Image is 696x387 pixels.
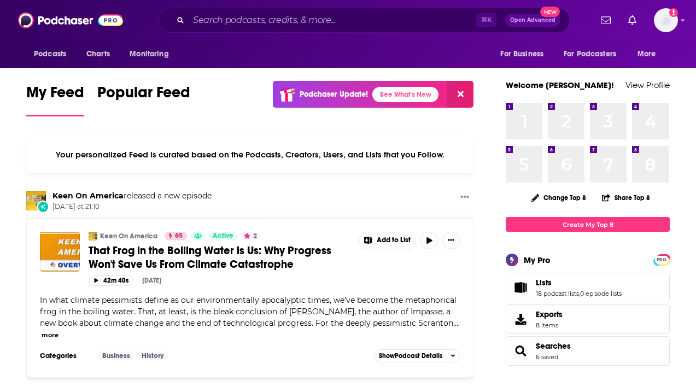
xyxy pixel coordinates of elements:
[510,312,531,327] span: Exports
[536,309,563,319] span: Exports
[89,232,97,241] img: Keen On America
[557,44,632,64] button: open menu
[89,275,133,286] button: 42m 40s
[630,44,670,64] button: open menu
[506,217,670,232] a: Create My Top 8
[655,256,668,264] span: PRO
[241,232,260,241] button: 2
[506,336,670,366] span: Searches
[26,136,473,173] div: Your personalized Feed is curated based on the Podcasts, Creators, Users, and Lists that you Follow.
[476,13,496,27] span: ⌘ K
[372,87,438,102] a: See What's New
[122,44,183,64] button: open menu
[455,318,460,328] span: ...
[137,351,168,360] a: History
[579,290,580,297] span: ,
[564,46,616,62] span: For Podcasters
[442,232,460,249] button: Show More Button
[374,349,460,362] button: ShowPodcast Details
[505,14,560,27] button: Open AdvancedNew
[34,46,66,62] span: Podcasts
[637,46,656,62] span: More
[52,202,212,212] span: [DATE] at 21:10
[52,191,124,201] a: Keen On America
[525,191,593,204] button: Change Top 8
[26,83,84,116] a: My Feed
[536,278,622,288] a: Lists
[506,80,614,90] a: Welcome [PERSON_NAME]!
[37,201,49,213] div: New Episode
[654,8,678,32] button: Show profile menu
[536,341,571,351] a: Searches
[596,11,615,30] a: Show notifications dropdown
[89,244,331,271] span: That Frog in the Boiling Water is Us: Why Progress Won't Save Us From Climate Catastrophe
[359,232,416,249] button: Show More Button
[40,232,80,272] img: That Frog in the Boiling Water is Us: Why Progress Won't Save Us From Climate Catastrophe
[536,290,579,297] a: 18 podcast lists
[456,191,473,204] button: Show More Button
[510,17,555,23] span: Open Advanced
[40,351,89,360] h3: Categories
[26,83,84,108] span: My Feed
[98,351,134,360] a: Business
[100,232,157,241] a: Keen On America
[624,11,641,30] a: Show notifications dropdown
[654,8,678,32] span: Logged in as megcassidy
[625,80,670,90] a: View Profile
[86,46,110,62] span: Charts
[26,44,80,64] button: open menu
[500,46,543,62] span: For Business
[580,290,622,297] a: 0 episode lists
[536,321,563,329] span: 8 items
[26,191,46,210] img: Keen On America
[655,255,668,263] a: PRO
[40,295,457,328] span: In what climate pessimists define as our environmentally apocalyptic times, we’ve become the meta...
[379,352,442,360] span: Show Podcast Details
[208,232,238,241] a: Active
[89,244,350,271] a: That Frog in the Boiling Water is Us: Why Progress Won't Save Us From Climate Catastrophe
[654,8,678,32] img: User Profile
[601,187,651,208] button: Share Top 8
[142,277,161,284] div: [DATE]
[524,255,551,265] div: My Pro
[130,46,168,62] span: Monitoring
[536,353,558,361] a: 6 saved
[189,11,476,29] input: Search podcasts, credits, & more...
[97,83,190,116] a: Popular Feed
[669,8,678,17] svg: Add a profile image
[42,331,59,340] button: more
[536,278,552,288] span: Lists
[540,7,560,17] span: New
[97,83,190,108] span: Popular Feed
[506,304,670,334] a: Exports
[175,231,183,242] span: 65
[506,273,670,302] span: Lists
[79,44,116,64] a: Charts
[300,90,368,99] p: Podchaser Update!
[510,343,531,359] a: Searches
[213,231,233,242] span: Active
[18,10,123,31] img: Podchaser - Follow, Share and Rate Podcasts
[493,44,557,64] button: open menu
[165,232,187,241] a: 65
[510,280,531,295] a: Lists
[52,191,212,201] h3: released a new episode
[159,8,570,33] div: Search podcasts, credits, & more...
[377,236,411,244] span: Add to List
